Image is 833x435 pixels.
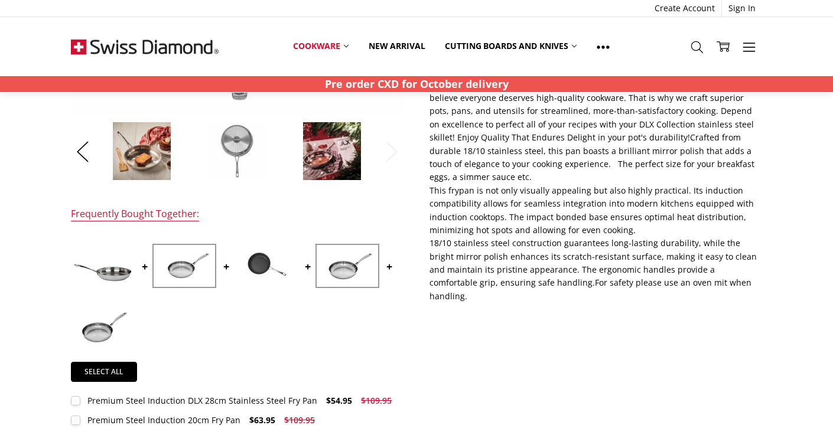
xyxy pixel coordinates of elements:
span: $109.95 [361,395,392,406]
a: Show All [587,33,620,60]
span: 18/10 stainless steel construction guarantees long-lasting durability, while the bright mirror po... [429,237,757,288]
img: Premium Steel Induction 24cm Fry Pan [318,246,377,286]
div: Premium Steel Induction 20cm Fry Pan [87,414,240,426]
span: $63.95 [249,414,275,426]
img: Premium Steel DLX - 8" (20cm) Stainless Steel Fry Pan | Swiss Diamond [302,122,362,181]
img: Premium Steel Induction 20cm Fry Pan [155,246,214,286]
img: Premium Steel DLX - 8" (20cm) Stainless Steel Fry Pan | Swiss Diamond [207,122,266,181]
span: Simmer, and sear with your superior stainless steel cookware! Whether you need a daily workhorse ... [429,39,759,182]
div: Frequently Bought Together: [71,208,199,221]
p: For safety please use an oven mit when handling. [429,25,762,303]
button: Previous [71,133,95,169]
strong: Pre order CXD for October delivery [325,77,509,91]
img: Premium Steel Induction 28cm Fry Pan [73,307,132,346]
img: Premium Steel DLX - 8" (20cm) Stainless Steel Fry Pan | Swiss Diamond - Product [73,237,132,296]
img: Free Shipping On Every Order [71,17,219,76]
button: Next [380,133,404,169]
a: New arrival [359,33,435,59]
a: Cutting boards and knives [435,33,587,59]
a: Cookware [283,33,359,59]
a: Select all [71,362,137,382]
span: This frypan is not only visually appealing but also highly practical. Its induction compatibility... [429,185,754,236]
div: Premium Steel Induction DLX 28cm Stainless Steel Fry Pan [87,395,317,406]
span: $109.95 [284,414,315,426]
img: Swiss Diamond Premium Steel DLX Non-Stick 20cm Frying Pan [236,237,295,296]
span: $54.95 [326,395,352,406]
img: Premium Steel DLX - 8" (20cm) Stainless Steel Fry Pan | Swiss Diamond [112,122,171,181]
